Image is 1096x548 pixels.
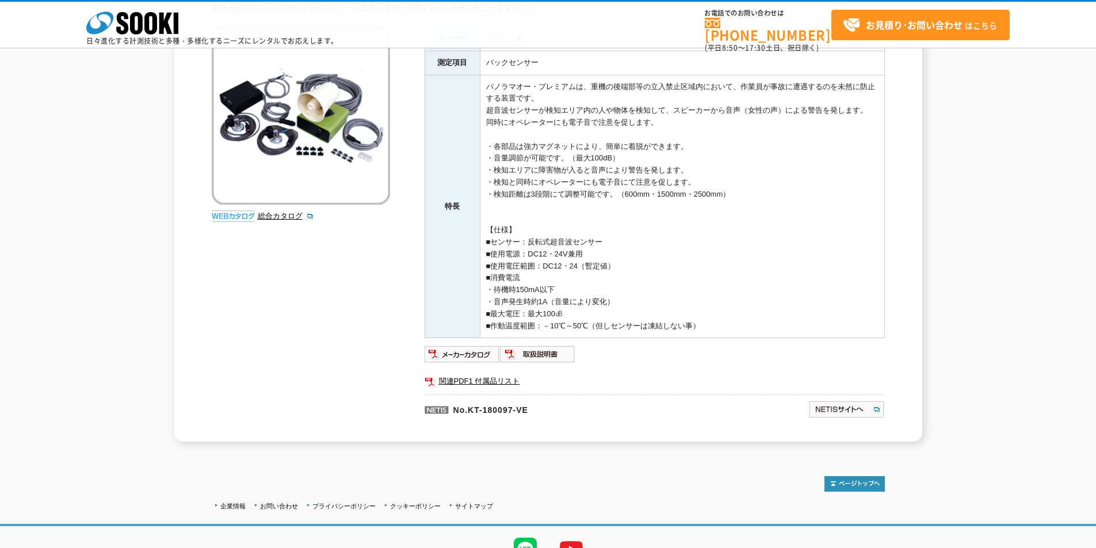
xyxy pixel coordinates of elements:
[312,503,376,509] a: プライバシーポリシー
[258,212,314,220] a: 総合カタログ
[220,503,246,509] a: 企業情報
[808,400,885,419] img: NETISサイトへ
[425,394,697,422] p: No.KT-180097-VE
[500,353,575,362] a: 取扱説明書
[500,345,575,363] img: 取扱説明書
[480,51,884,75] td: バックセンサー
[425,353,500,362] a: メーカーカタログ
[831,10,1010,40] a: お見積り･お問い合わせはこちら
[705,43,819,53] span: (平日 ～ 土日、祝日除く)
[722,43,738,53] span: 8:50
[212,26,390,205] img: 超音波警報センサ パノラマオープレミアム
[425,345,500,363] img: メーカーカタログ
[86,37,338,44] p: 日々進化する計測技術と多種・多様化するニーズにレンタルでお応えします。
[843,17,997,34] span: はこちら
[745,43,766,53] span: 17:30
[705,18,831,41] a: [PHONE_NUMBER]
[480,75,884,338] td: パノラマオー・プレミアムは、重機の後端部等の立入禁止区域内において、作業員が事故に遭遇するのを未然に防止する装置です。 超音波センサーが検知エリア内の人や物体を検知して、スピーカーから音声（女性...
[260,503,298,509] a: お問い合わせ
[425,51,480,75] th: 測定項目
[824,476,885,492] img: トップページへ
[866,18,963,32] strong: お見積り･お問い合わせ
[425,374,885,389] a: 関連PDF1 付属品リスト
[425,75,480,338] th: 特長
[705,10,831,17] span: お電話でのお問い合わせは
[212,210,255,222] img: webカタログ
[455,503,493,509] a: サイトマップ
[390,503,441,509] a: クッキーポリシー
